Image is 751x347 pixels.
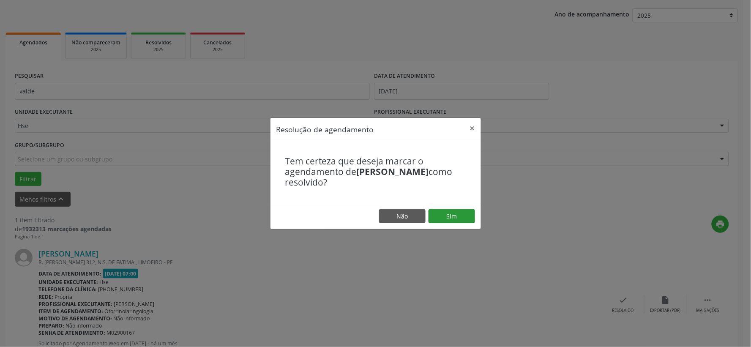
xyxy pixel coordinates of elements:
[276,124,374,135] h5: Resolução de agendamento
[379,209,426,224] button: Não
[429,209,475,224] button: Sim
[285,156,466,188] h4: Tem certeza que deseja marcar o agendamento de como resolvido?
[357,166,429,178] b: [PERSON_NAME]
[464,118,481,139] button: Close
